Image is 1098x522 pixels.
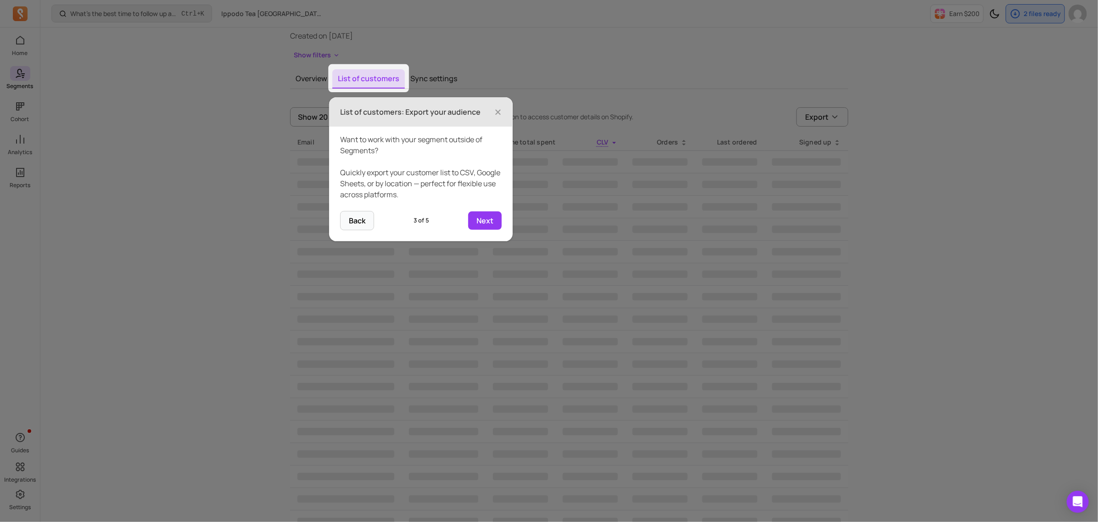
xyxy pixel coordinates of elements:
div: Open Intercom Messenger [1067,491,1089,513]
p: Want to work with your segment outside of Segments? [340,134,502,156]
span: × [494,102,502,122]
span: 3 of 5 [414,216,429,225]
button: Next [468,211,502,230]
p: Quickly export your customer list to CSV, Google Sheets, or by location — perfect for flexible us... [340,167,502,200]
h3: List of customers: Export your audience [340,106,481,117]
button: Back [340,211,374,230]
button: Sync settings [405,69,463,88]
button: Close Tour [494,105,502,119]
button: List of customers [332,69,405,89]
